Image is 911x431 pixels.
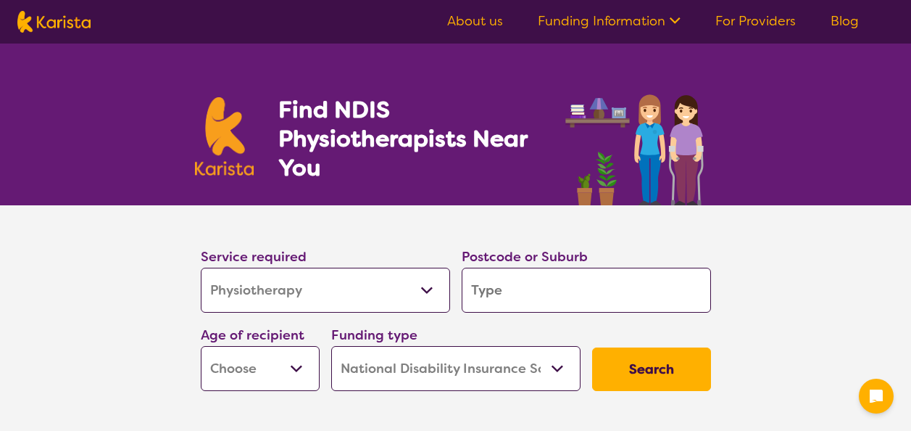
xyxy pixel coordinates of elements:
a: Funding Information [538,12,681,30]
label: Service required [201,248,307,266]
label: Postcode or Suburb [462,248,588,266]
label: Funding type [331,327,417,344]
img: Karista logo [17,11,91,33]
a: For Providers [715,12,796,30]
img: physiotherapy [561,78,716,205]
h1: Find NDIS Physiotherapists Near You [278,95,546,182]
img: Karista logo [195,97,254,176]
a: About us [447,12,503,30]
label: Age of recipient [201,327,304,344]
input: Type [462,268,711,313]
a: Blog [831,12,859,30]
button: Search [592,348,711,391]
